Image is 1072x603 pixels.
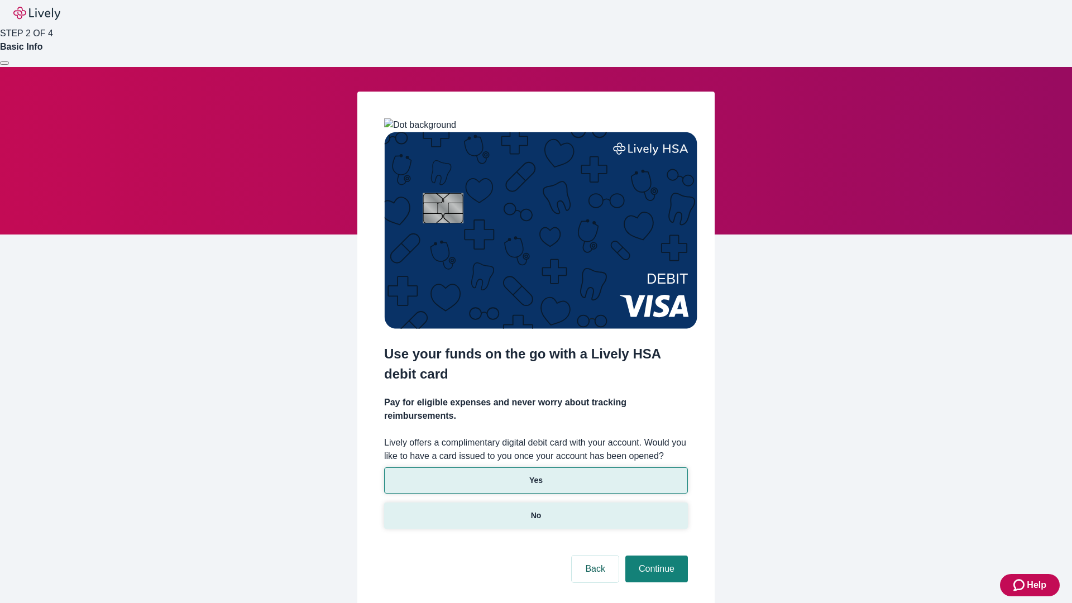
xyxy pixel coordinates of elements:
[572,556,619,582] button: Back
[1027,578,1046,592] span: Help
[531,510,542,521] p: No
[384,396,688,423] h4: Pay for eligible expenses and never worry about tracking reimbursements.
[384,132,697,329] img: Debit card
[1000,574,1060,596] button: Zendesk support iconHelp
[384,436,688,463] label: Lively offers a complimentary digital debit card with your account. Would you like to have a card...
[384,502,688,529] button: No
[384,467,688,494] button: Yes
[384,118,456,132] img: Dot background
[625,556,688,582] button: Continue
[529,475,543,486] p: Yes
[13,7,60,20] img: Lively
[1013,578,1027,592] svg: Zendesk support icon
[384,344,688,384] h2: Use your funds on the go with a Lively HSA debit card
